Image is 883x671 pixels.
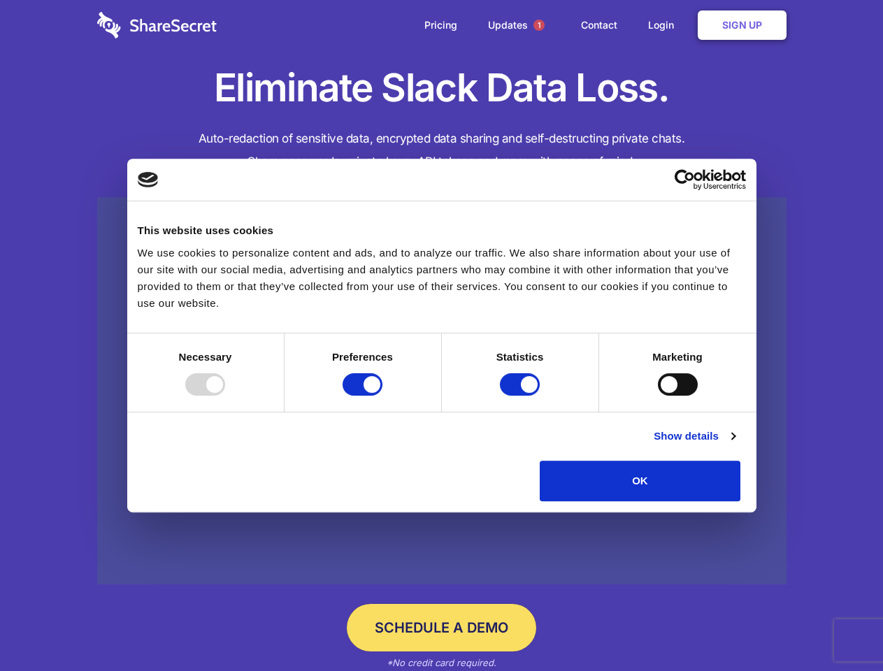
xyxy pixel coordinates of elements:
a: Pricing [410,3,471,47]
strong: Marketing [652,351,703,363]
a: Usercentrics Cookiebot - opens in a new window [624,169,746,190]
span: 1 [533,20,545,31]
a: Contact [567,3,631,47]
a: Wistia video thumbnail [97,197,787,585]
strong: Statistics [496,351,544,363]
a: Login [634,3,695,47]
strong: Preferences [332,351,393,363]
a: Sign Up [698,10,787,40]
em: *No credit card required. [387,657,496,668]
div: We use cookies to personalize content and ads, and to analyze our traffic. We also share informat... [138,245,746,312]
div: This website uses cookies [138,222,746,239]
img: logo [138,172,159,187]
a: Schedule a Demo [347,604,536,651]
h4: Auto-redaction of sensitive data, encrypted data sharing and self-destructing private chats. Shar... [97,127,787,173]
h1: Eliminate Slack Data Loss. [97,63,787,113]
button: OK [540,461,740,501]
img: logo-wordmark-white-trans-d4663122ce5f474addd5e946df7df03e33cb6a1c49d2221995e7729f52c070b2.svg [97,12,217,38]
strong: Necessary [179,351,232,363]
a: Show details [654,428,735,445]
